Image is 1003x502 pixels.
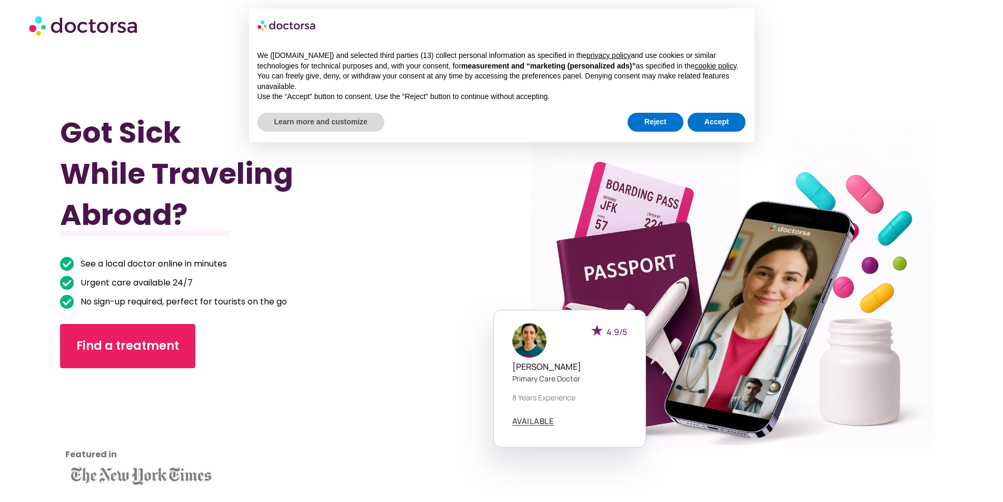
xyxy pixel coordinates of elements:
[257,51,746,71] p: We ([DOMAIN_NAME]) and selected third parties (13) collect personal information as specified in t...
[512,417,554,425] span: AVAILABLE
[76,338,179,355] span: Find a treatment
[512,362,627,372] h5: [PERSON_NAME]
[587,51,631,60] a: privacy policy
[60,112,435,235] h1: Got Sick While Traveling Abroad?
[257,71,746,92] p: You can freely give, deny, or withdraw your consent at any time by accessing the preferences pane...
[512,417,554,426] a: AVAILABLE
[78,294,287,309] span: No sign-up required, perfect for tourists on the go
[78,275,193,290] span: Urgent care available 24/7
[688,113,746,132] button: Accept
[695,62,737,70] a: cookie policy
[78,257,227,271] span: See a local doctor online in minutes
[65,448,117,460] strong: Featured in
[257,92,746,102] p: Use the “Accept” button to consent. Use the “Reject” button to continue without accepting.
[512,392,627,403] p: 8 years experience
[257,113,384,132] button: Learn more and customize
[65,384,160,463] iframe: Customer reviews powered by Trustpilot
[257,17,316,34] img: logo
[607,326,627,338] span: 4.9/5
[60,324,195,368] a: Find a treatment
[628,113,683,132] button: Reject
[461,62,635,70] strong: measurement and “marketing (personalized ads)”
[512,373,627,384] p: Primary care doctor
